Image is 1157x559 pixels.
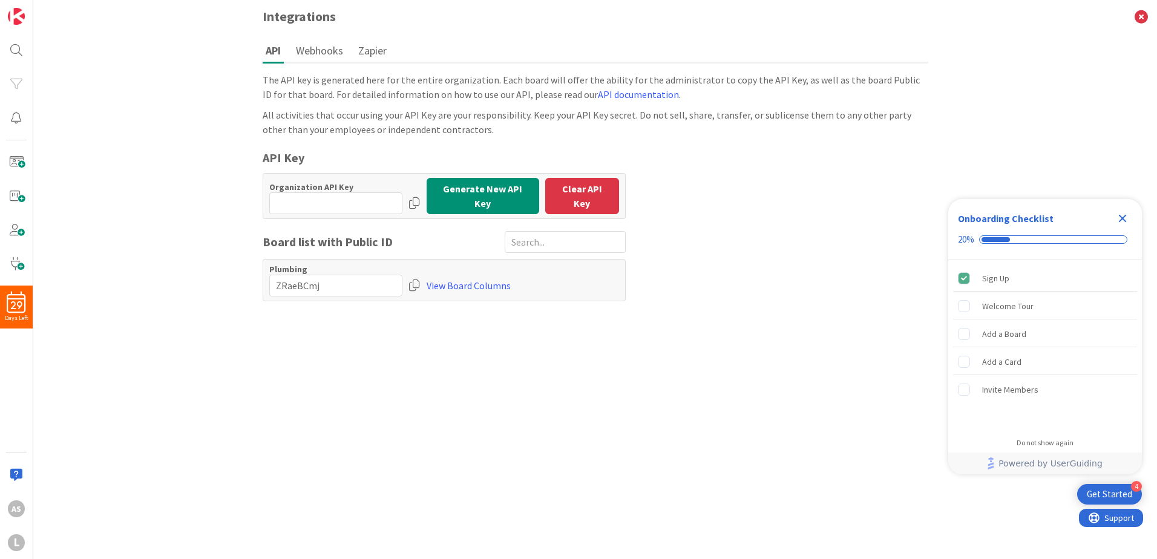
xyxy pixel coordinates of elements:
div: Get Started [1087,488,1132,500]
div: Sign Up [982,271,1009,286]
div: The API key is generated here for the entire organization. Each board will offer the ability for ... [263,73,928,102]
div: Invite Members is incomplete. [953,376,1137,403]
button: Webhooks [293,39,346,62]
div: Checklist items [948,260,1142,430]
div: Checklist Container [948,199,1142,474]
div: Invite Members [982,382,1038,397]
div: 4 [1131,481,1142,492]
div: Do not show again [1017,438,1073,448]
a: Powered by UserGuiding [954,453,1136,474]
button: Zapier [355,39,390,62]
a: View Board Columns [427,275,511,296]
div: Add a Board [982,327,1026,341]
div: L [8,534,25,551]
span: Support [25,2,55,16]
div: All activities that occur using your API Key are your responsibility. Keep your API Key secret. D... [263,108,928,137]
div: Sign Up is complete. [953,265,1137,292]
div: Footer [948,453,1142,474]
div: Close Checklist [1113,209,1132,228]
span: Powered by UserGuiding [998,456,1103,471]
div: AS [8,500,25,517]
button: Clear API Key [545,178,619,214]
button: API [263,39,284,64]
div: Add a Card [982,355,1021,369]
a: API documentation [598,88,679,100]
div: Checklist progress: 20% [958,234,1132,245]
span: 29 [11,301,22,310]
label: Organization API Key [269,181,402,192]
div: 20% [958,234,974,245]
div: Open Get Started checklist, remaining modules: 4 [1077,484,1142,505]
div: Add a Board is incomplete. [953,321,1137,347]
button: Generate New API Key [427,178,539,214]
div: Add a Card is incomplete. [953,348,1137,375]
span: Board list with Public ID [263,233,393,251]
label: Plumbing [269,264,402,275]
div: Welcome Tour [982,299,1034,313]
input: Search... [505,231,626,253]
img: Visit kanbanzone.com [8,8,25,25]
div: API Key [263,149,626,167]
div: Onboarding Checklist [958,211,1054,226]
div: Welcome Tour is incomplete. [953,293,1137,319]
